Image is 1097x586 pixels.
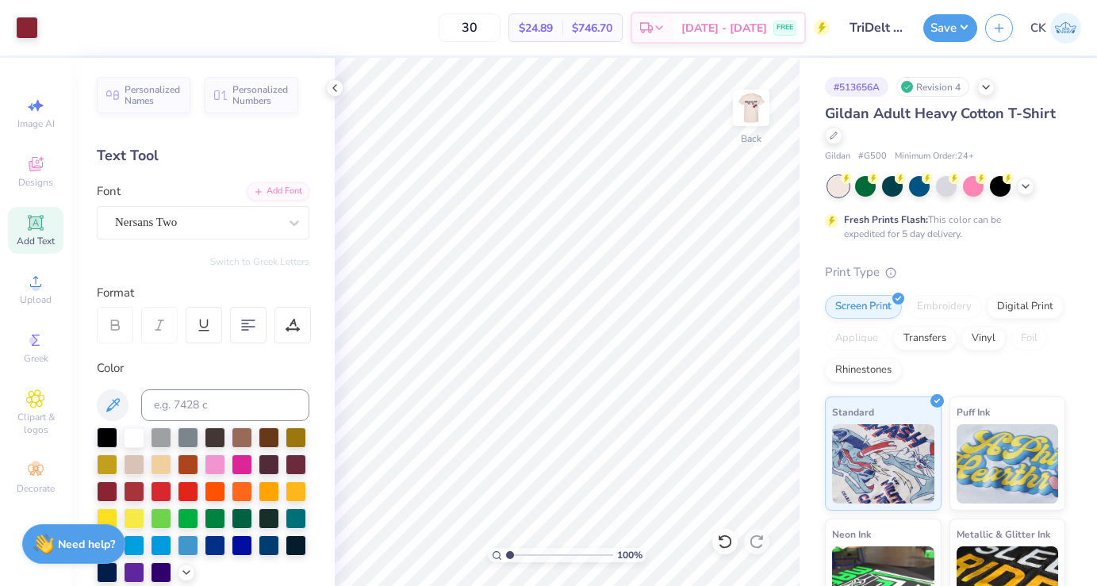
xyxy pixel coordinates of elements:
span: Minimum Order: 24 + [895,150,974,163]
img: Standard [832,424,934,504]
span: Personalized Numbers [232,84,289,106]
span: Add Text [17,235,55,247]
span: # G500 [858,150,887,163]
span: Greek [24,352,48,365]
span: CK [1030,19,1046,37]
div: Color [97,359,309,377]
span: Gildan Adult Heavy Cotton T-Shirt [825,104,1056,123]
div: Digital Print [987,295,1064,319]
span: Clipart & logos [8,411,63,436]
div: Revision 4 [896,77,969,97]
strong: Fresh Prints Flash: [844,213,928,226]
img: Back [735,92,767,124]
span: $24.89 [519,20,553,36]
label: Font [97,182,121,201]
span: Designs [18,176,53,189]
span: Upload [20,293,52,306]
span: $746.70 [572,20,612,36]
div: Rhinestones [825,358,902,382]
div: # 513656A [825,77,888,97]
div: Applique [825,327,888,350]
span: Neon Ink [832,526,871,542]
input: – – [439,13,501,42]
div: Print Type [825,263,1065,282]
img: Puff Ink [957,424,1059,504]
div: Back [741,132,761,146]
span: Standard [832,404,874,420]
span: [DATE] - [DATE] [681,20,767,36]
span: Metallic & Glitter Ink [957,526,1050,542]
div: Format [97,284,311,302]
div: Vinyl [961,327,1006,350]
input: e.g. 7428 c [141,389,309,421]
span: Personalized Names [125,84,181,106]
span: Gildan [825,150,850,163]
img: Chris Kolbas [1050,13,1081,44]
input: Untitled Design [838,12,915,44]
span: Decorate [17,482,55,495]
button: Switch to Greek Letters [210,255,309,268]
div: Add Font [247,182,309,201]
a: CK [1030,13,1081,44]
button: Save [923,14,977,42]
div: This color can be expedited for 5 day delivery. [844,213,1039,241]
span: Puff Ink [957,404,990,420]
span: 100 % [617,548,642,562]
div: Embroidery [907,295,982,319]
div: Transfers [893,327,957,350]
span: FREE [777,22,793,33]
span: Image AI [17,117,55,130]
strong: Need help? [58,537,115,552]
div: Foil [1011,327,1048,350]
div: Screen Print [825,295,902,319]
div: Text Tool [97,145,309,167]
